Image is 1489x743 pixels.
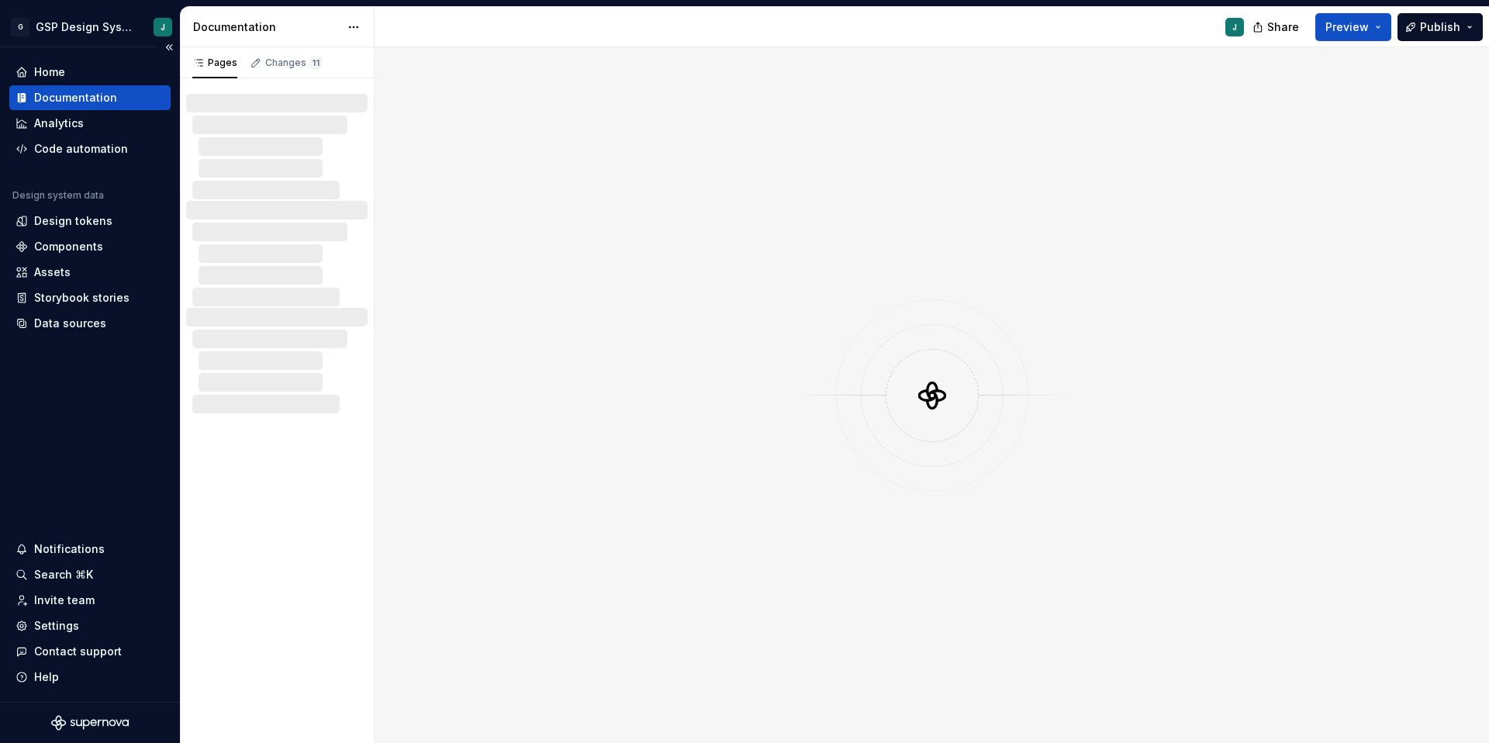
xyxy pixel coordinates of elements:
div: Invite team [34,593,95,608]
a: Documentation [9,85,171,110]
svg: Supernova Logo [51,715,129,731]
div: Settings [34,618,79,634]
a: Home [9,60,171,85]
div: Notifications [34,541,105,557]
div: Changes [265,57,322,69]
a: Components [9,234,171,259]
div: Help [34,669,59,685]
div: Contact support [34,644,122,659]
div: Documentation [34,90,117,105]
span: 11 [309,57,322,69]
button: GGSP Design SystemJ [3,10,177,43]
a: Settings [9,613,171,638]
div: Home [34,64,65,80]
a: Assets [9,260,171,285]
span: Publish [1420,19,1460,35]
a: Invite team [9,588,171,613]
div: Assets [34,264,71,280]
button: Notifications [9,537,171,562]
div: G [11,18,29,36]
button: Help [9,665,171,689]
a: Analytics [9,111,171,136]
div: Components [34,239,103,254]
button: Search ⌘K [9,562,171,587]
div: Pages [192,57,237,69]
div: Storybook stories [34,290,130,306]
div: J [161,21,165,33]
button: Collapse sidebar [158,36,180,58]
button: Preview [1315,13,1391,41]
div: Analytics [34,116,84,131]
span: Share [1267,19,1299,35]
div: GSP Design System [36,19,135,35]
a: Design tokens [9,209,171,233]
div: Code automation [34,141,128,157]
span: Preview [1325,19,1369,35]
div: Design tokens [34,213,112,229]
button: Publish [1397,13,1483,41]
div: Search ⌘K [34,567,93,582]
a: Storybook stories [9,285,171,310]
a: Data sources [9,311,171,336]
div: J [1232,21,1237,33]
div: Data sources [34,316,106,331]
button: Share [1245,13,1309,41]
a: Code automation [9,137,171,161]
div: Documentation [193,19,340,35]
div: Design system data [12,189,104,202]
button: Contact support [9,639,171,664]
